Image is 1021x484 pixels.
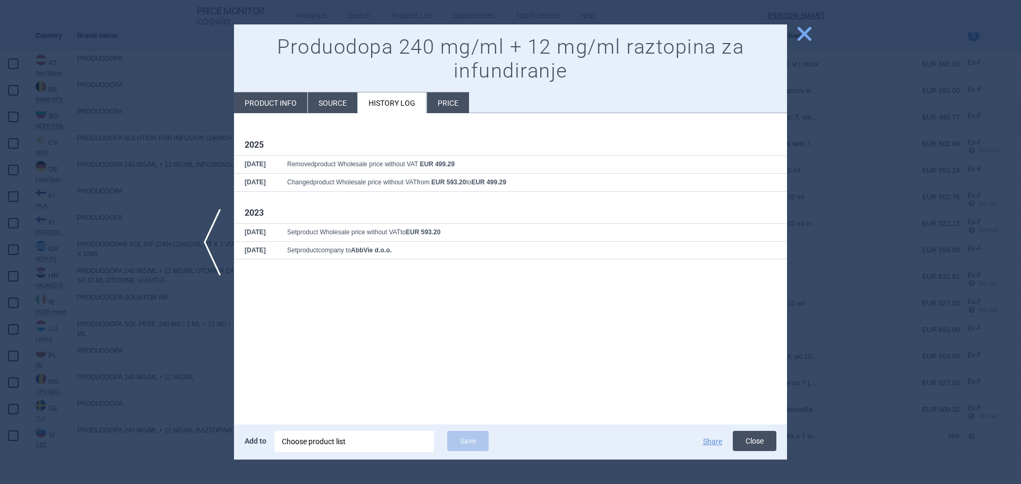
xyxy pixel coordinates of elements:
[234,173,277,191] th: [DATE]
[287,247,392,254] span: Set product company to
[358,92,426,113] li: History log
[447,431,489,451] button: Save
[733,431,776,451] button: Close
[431,179,466,186] strong: EUR 593.20
[282,431,426,452] div: Choose product list
[420,160,454,168] strong: EUR 499.29
[287,160,455,168] span: Removed product Wholesale price without VAT
[703,438,722,445] button: Share
[234,92,307,113] li: Product info
[308,92,357,113] li: Source
[234,155,277,173] th: [DATE]
[274,431,434,452] div: Choose product list
[287,179,506,186] span: Changed product Wholesale price without VAT from to
[245,140,776,150] h1: 2025
[287,228,440,236] span: Set product Wholesale price without VAT to
[427,92,469,113] li: Price
[234,223,277,241] th: [DATE]
[245,208,776,218] h1: 2023
[471,179,506,186] strong: EUR 499.29
[245,431,266,451] p: Add to
[406,228,440,236] strong: EUR 593.20
[351,247,391,254] strong: AbbVie d.o.o.
[234,241,277,259] th: [DATE]
[245,35,776,83] h1: Produodopa 240 mg/ml + 12 mg/ml raztopina za infundiranje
